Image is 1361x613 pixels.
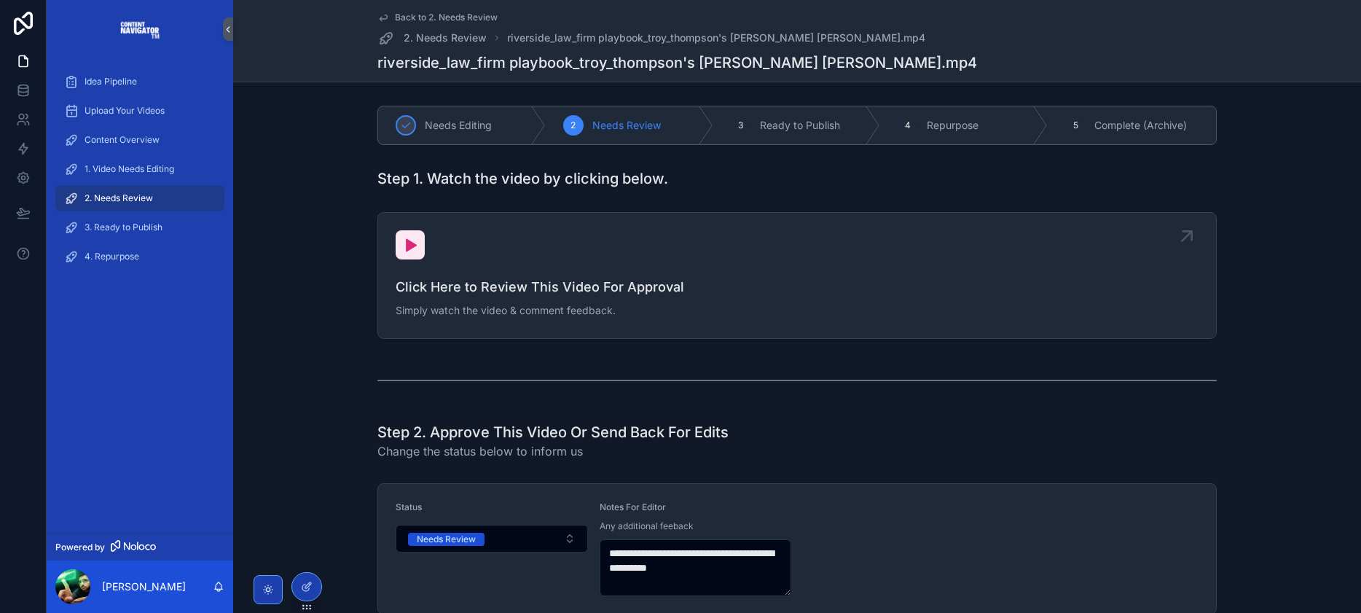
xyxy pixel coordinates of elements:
a: 1. Video Needs Editing [55,156,224,182]
span: 4 [905,120,911,131]
span: Needs Editing [425,118,492,133]
a: Content Overview [55,127,224,153]
a: Powered by [47,534,233,561]
span: Status [396,501,422,512]
span: Simply watch the video & comment feedback. [396,303,1199,318]
span: Click Here to Review This Video For Approval [396,277,1199,297]
span: 5 [1073,120,1078,131]
img: App logo [119,17,161,41]
span: 4. Repurpose [85,251,139,262]
span: 1. Video Needs Editing [85,163,174,175]
a: 2. Needs Review [55,185,224,211]
span: 2 [570,120,576,131]
span: Any additional feeback [600,520,694,532]
span: Notes For Editor [600,501,666,512]
h1: Step 2. Approve This Video Or Send Back For Edits [377,422,729,442]
span: Back to 2. Needs Review [395,12,498,23]
span: 3. Ready to Publish [85,222,162,233]
span: Repurpose [927,118,978,133]
button: Select Button [396,525,588,553]
div: Needs Review [417,533,476,546]
span: 2. Needs Review [85,192,153,204]
a: riverside_law_firm playbook_troy_thompson's [PERSON_NAME] [PERSON_NAME].mp4 [507,31,925,45]
span: 2. Needs Review [404,31,487,45]
div: scrollable content [47,58,233,289]
span: Powered by [55,542,105,553]
span: 3 [738,120,743,131]
h1: riverside_law_firm playbook_troy_thompson's [PERSON_NAME] [PERSON_NAME].mp4 [377,52,977,73]
span: Upload Your Videos [85,105,165,117]
span: Idea Pipeline [85,76,137,87]
a: 3. Ready to Publish [55,214,224,241]
p: [PERSON_NAME] [102,579,186,594]
a: Back to 2. Needs Review [377,12,498,23]
span: Complete (Archive) [1094,118,1187,133]
h1: Step 1. Watch the video by clicking below. [377,168,668,189]
a: Upload Your Videos [55,98,224,124]
span: Content Overview [85,134,160,146]
a: Click Here to Review This Video For ApprovalSimply watch the video & comment feedback. [378,213,1216,338]
a: 2. Needs Review [377,29,487,47]
a: 4. Repurpose [55,243,224,270]
span: Needs Review [592,118,661,133]
a: Idea Pipeline [55,69,224,95]
span: Ready to Publish [760,118,840,133]
span: Change the status below to inform us [377,442,729,460]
